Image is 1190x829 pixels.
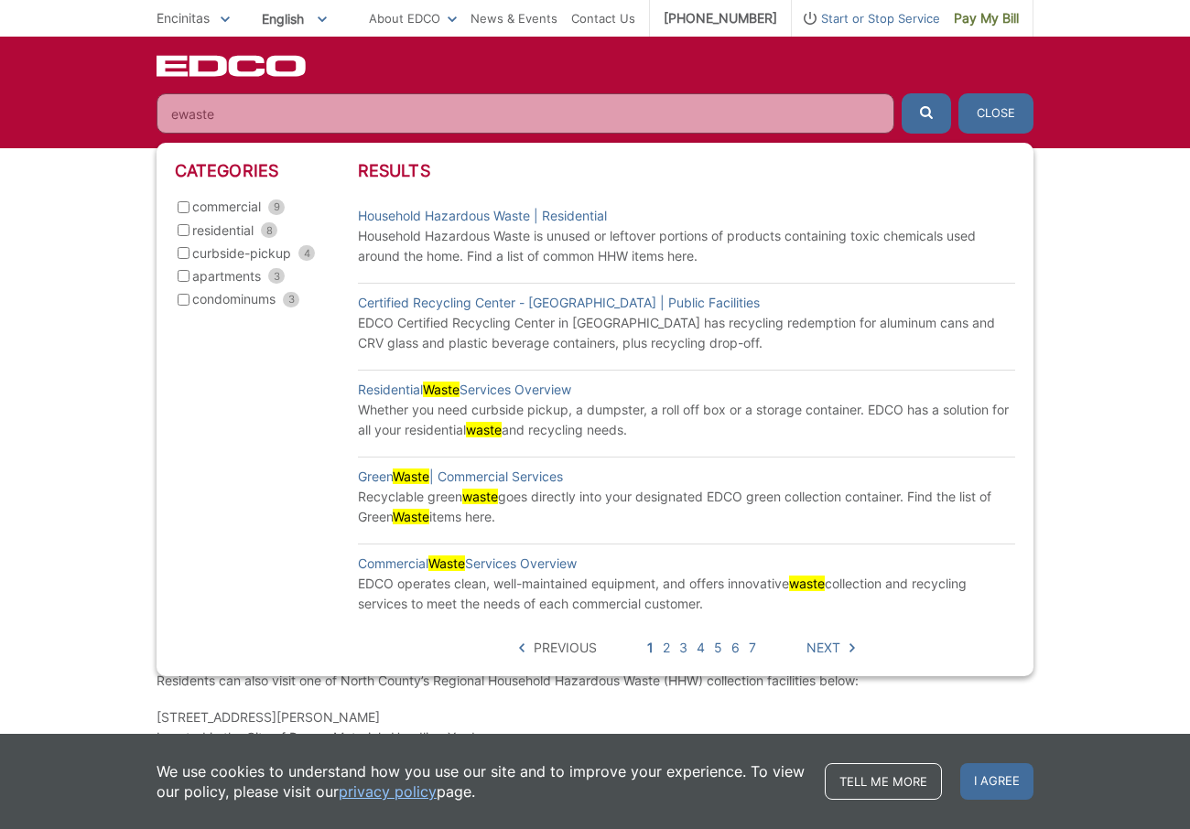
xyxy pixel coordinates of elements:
input: Search [157,93,894,134]
input: residential 8 [178,224,189,236]
a: 5 [714,638,722,658]
mark: Waste [393,509,429,524]
span: residential [192,221,254,241]
input: commercial 9 [178,201,189,213]
p: EDCO Certified Recycling Center in [GEOGRAPHIC_DATA] has recycling redemption for aluminum cans a... [358,313,1015,353]
input: condominums 3 [178,294,189,306]
span: Next [806,638,840,658]
button: Submit the search query. [902,93,951,134]
p: EDCO operates clean, well-maintained equipment, and offers innovative collection and recycling se... [358,574,1015,614]
p: Household Hazardous Waste is unused or leftover portions of products containing toxic chemicals u... [358,226,1015,266]
p: Recyclable green goes directly into your designated EDCO green collection container. Find the lis... [358,487,1015,527]
input: curbside-pickup 4 [178,247,189,259]
span: 4 [298,245,315,261]
a: News & Events [471,8,557,28]
span: apartments [192,266,261,286]
a: 6 [731,638,740,658]
span: English [248,4,341,34]
button: Close [958,93,1033,134]
mark: Waste [423,382,460,397]
h3: Results [358,161,1015,181]
p: We use cookies to understand how you use our site and to improve your experience. To view our pol... [157,761,806,802]
span: 3 [268,268,285,284]
span: 9 [268,199,285,215]
a: CommercialWasteServices Overview [358,554,577,574]
mark: waste [789,576,825,591]
p: [STREET_ADDRESS][PERSON_NAME] Located in the City of Poway Materials Handling Yard Open Saturdays... [157,707,1033,768]
a: Certified Recycling Center - [GEOGRAPHIC_DATA] | Public Facilities [358,293,760,313]
a: EDCD logo. Return to the homepage. [157,55,308,77]
p: Residents can also visit one of North County’s Regional Household Hazardous Waste (HHW) collectio... [157,671,1033,691]
mark: Waste [428,555,465,571]
a: About EDCO [369,8,457,28]
span: commercial [192,197,261,217]
h3: Categories [175,161,358,181]
input: apartments 3 [178,270,189,282]
a: Next [806,638,855,658]
span: Pay My Bill [954,8,1019,28]
span: 3 [283,292,299,307]
span: 8 [261,222,277,238]
a: GreenWaste| Commercial Services [358,467,563,487]
a: 4 [697,638,705,658]
a: Tell me more [825,763,942,800]
span: curbside-pickup [192,243,291,264]
a: 1 [647,638,654,658]
a: 2 [663,638,670,658]
a: Household Hazardous Waste | Residential [358,206,607,226]
mark: waste [466,422,502,437]
a: Contact Us [571,8,635,28]
a: ResidentialWasteServices Overview [358,380,571,400]
a: 3 [679,638,687,658]
span: Previous [534,638,597,658]
mark: waste [462,489,498,504]
a: 7 [749,638,756,658]
p: Whether you need curbside pickup, a dumpster, a roll off box or a storage container. EDCO has a s... [358,400,1015,440]
a: privacy policy [339,781,437,802]
span: Encinitas [157,10,210,26]
span: condominums [192,289,276,309]
mark: Waste [393,468,429,484]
